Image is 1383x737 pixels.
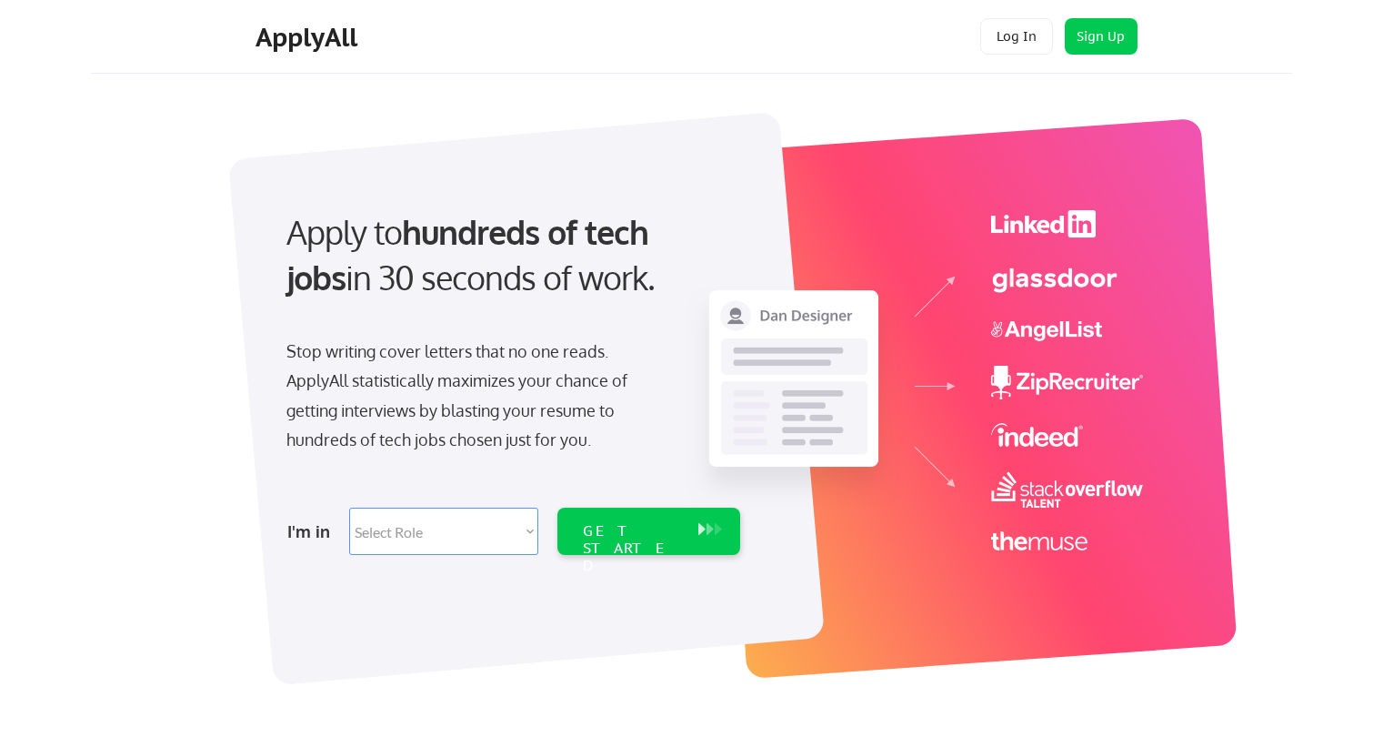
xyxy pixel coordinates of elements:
div: ApplyAll [256,22,363,53]
div: GET STARTED [583,522,680,575]
button: Sign Up [1065,18,1137,55]
div: Apply to in 30 seconds of work. [286,209,733,301]
button: Log In [980,18,1053,55]
div: I'm in [287,517,338,546]
div: Stop writing cover letters that no one reads. ApplyAll statistically maximizes your chance of get... [286,337,660,455]
strong: hundreds of tech jobs [286,211,656,298]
